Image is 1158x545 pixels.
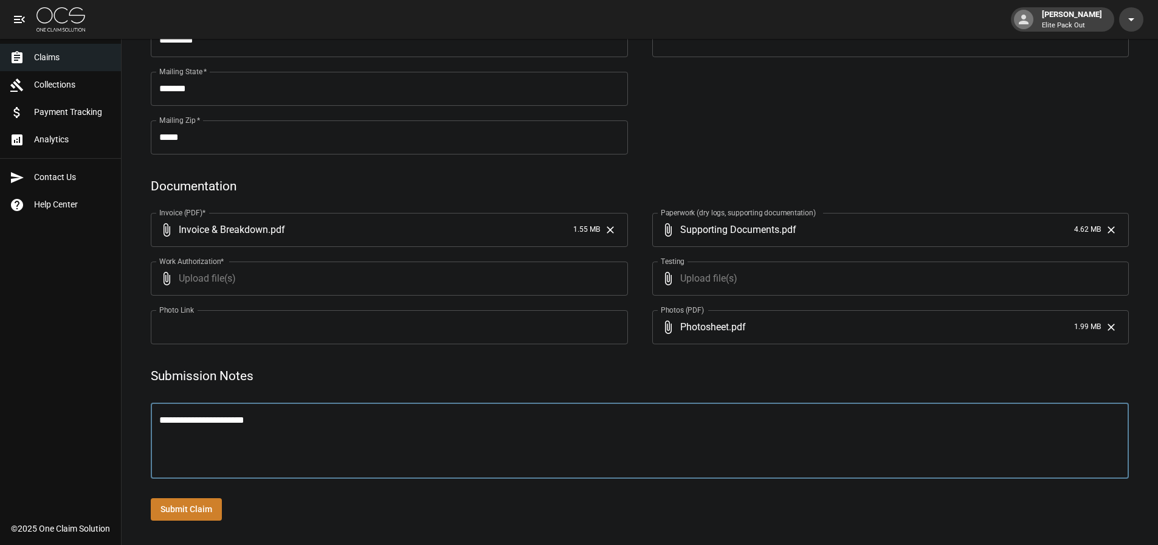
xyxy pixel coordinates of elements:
button: Clear [601,221,619,239]
span: Collections [34,78,111,91]
button: Clear [1102,221,1120,239]
label: Mailing Zip [159,115,201,125]
label: Photo Link [159,305,194,315]
span: 1.55 MB [573,224,600,236]
span: . pdf [268,223,285,237]
span: Upload file(s) [179,262,595,296]
label: Testing [661,256,684,266]
span: Analytics [34,133,111,146]
label: Mailing State [159,66,207,77]
label: Paperwork (dry logs, supporting documentation) [661,207,816,218]
label: Invoice (PDF)* [159,207,206,218]
span: Upload file(s) [680,262,1097,296]
button: open drawer [7,7,32,32]
span: 1.99 MB [1074,321,1101,333]
span: Invoice & Breakdown [179,223,268,237]
span: Photosheet [680,320,729,334]
div: © 2025 One Claim Solution [11,522,110,535]
span: Claims [34,51,111,64]
img: ocs-logo-white-transparent.png [36,7,85,32]
button: Submit Claim [151,498,222,521]
label: Photos (PDF) [661,305,704,315]
p: Elite Pack Out [1042,21,1102,31]
span: 4.62 MB [1074,224,1101,236]
span: Supporting Documents [680,223,779,237]
div: [PERSON_NAME] [1037,9,1107,30]
button: Clear [1102,318,1120,336]
span: Payment Tracking [34,106,111,119]
span: Contact Us [34,171,111,184]
label: Work Authorization* [159,256,224,266]
span: . pdf [729,320,746,334]
span: . pdf [779,223,796,237]
span: Help Center [34,198,111,211]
